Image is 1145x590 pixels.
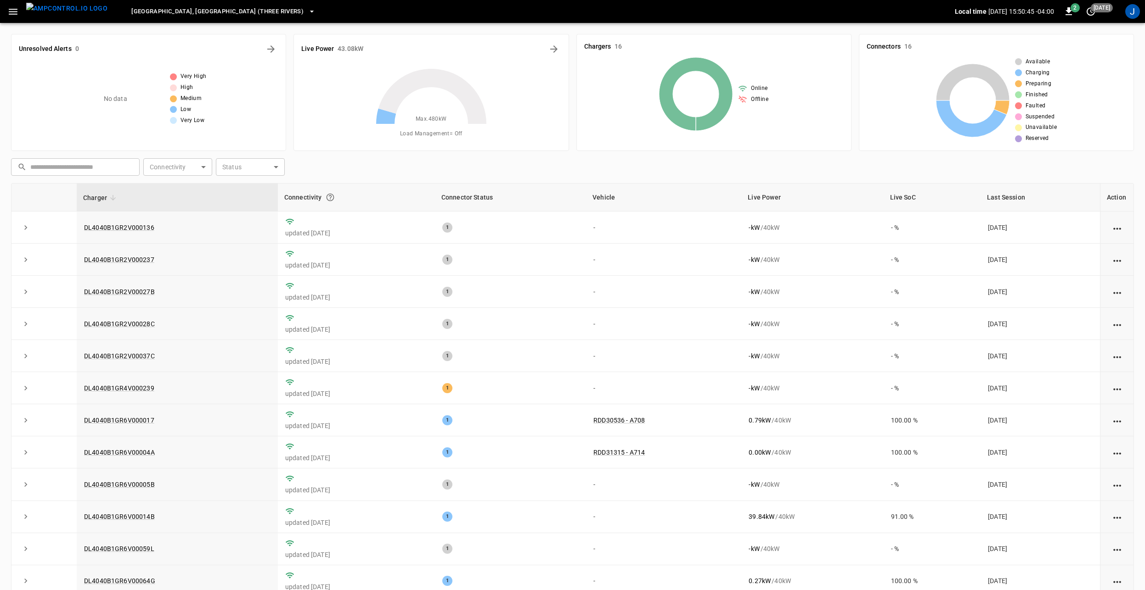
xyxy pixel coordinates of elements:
span: High [180,83,193,92]
h6: 16 [615,42,622,52]
a: RDD30536 - A708 [593,417,645,424]
button: Energy Overview [547,42,561,56]
p: updated [DATE] [285,293,428,302]
span: [DATE] [1091,3,1113,12]
button: expand row [19,478,33,491]
td: - [586,533,741,565]
p: - kW [749,384,759,393]
div: 1 [442,287,452,297]
span: Reserved [1026,134,1049,143]
div: / 40 kW [749,255,876,264]
td: [DATE] [981,372,1100,404]
th: Connector Status [435,184,586,212]
span: Faulted [1026,101,1046,111]
p: updated [DATE] [285,389,428,398]
div: / 40 kW [749,448,876,457]
button: set refresh interval [1083,4,1098,19]
p: - kW [749,255,759,264]
td: - [586,468,741,501]
div: / 40 kW [749,480,876,489]
div: action cell options [1111,480,1123,489]
button: expand row [19,445,33,459]
h6: Chargers [584,42,611,52]
td: [DATE] [981,436,1100,468]
div: 1 [442,255,452,265]
div: action cell options [1111,448,1123,457]
p: - kW [749,544,759,553]
a: DL4040B1GR2V00037C [84,352,155,360]
a: DL4040B1GR2V00028C [84,320,155,328]
h6: Connectors [867,42,901,52]
h6: Unresolved Alerts [19,44,72,54]
div: action cell options [1111,287,1123,296]
a: DL4040B1GR6V00004A [84,449,155,456]
button: expand row [19,542,33,556]
td: - % [884,533,981,565]
p: No data [104,94,127,104]
td: - % [884,244,981,276]
h6: Live Power [301,44,334,54]
td: [DATE] [981,244,1100,276]
p: 0.00 kW [749,448,771,457]
div: 1 [442,512,452,522]
span: Low [180,105,191,114]
button: expand row [19,221,33,234]
p: updated [DATE] [285,261,428,270]
span: Charger [83,192,119,203]
div: / 40 kW [749,384,876,393]
td: [DATE] [981,404,1100,436]
button: expand row [19,349,33,363]
div: action cell options [1111,544,1123,553]
p: updated [DATE] [285,550,428,559]
th: Live SoC [884,184,981,212]
button: [GEOGRAPHIC_DATA], [GEOGRAPHIC_DATA] (Three Rivers) [128,3,319,21]
button: expand row [19,510,33,523]
div: action cell options [1111,319,1123,328]
div: / 40 kW [749,223,876,232]
td: 91.00 % [884,501,981,533]
td: - [586,340,741,372]
a: DL4040B1GR2V00027B [84,288,155,295]
div: / 40 kW [749,287,876,296]
div: Connectivity [284,189,429,206]
p: 0.79 kW [749,416,771,425]
div: action cell options [1111,512,1123,521]
td: [DATE] [981,533,1100,565]
div: 1 [442,223,452,233]
td: - [586,501,741,533]
p: 39.84 kW [749,512,774,521]
td: - [586,276,741,308]
div: / 40 kW [749,576,876,585]
td: - % [884,340,981,372]
p: - kW [749,319,759,328]
div: action cell options [1111,384,1123,393]
a: DL4040B1GR6V00059L [84,545,154,552]
span: Max. 480 kW [416,115,447,124]
th: Vehicle [586,184,741,212]
div: 1 [442,576,452,586]
div: / 40 kW [749,416,876,425]
div: 1 [442,447,452,457]
div: action cell options [1111,576,1123,585]
p: - kW [749,223,759,232]
td: [DATE] [981,212,1100,244]
span: Suspended [1026,112,1055,122]
div: / 40 kW [749,512,876,521]
div: profile-icon [1125,4,1140,19]
p: updated [DATE] [285,228,428,238]
td: - % [884,468,981,501]
a: DL4040B1GR2V000237 [84,256,154,263]
p: - kW [749,480,759,489]
button: expand row [19,413,33,427]
td: [DATE] [981,340,1100,372]
div: 1 [442,544,452,554]
p: - kW [749,287,759,296]
div: 1 [442,319,452,329]
a: DL4040B1GR4V000239 [84,384,154,392]
button: All Alerts [264,42,278,56]
p: Local time [955,7,987,16]
span: Load Management = Off [400,129,463,139]
span: Unavailable [1026,123,1057,132]
span: 2 [1071,3,1080,12]
a: DL4040B1GR6V000017 [84,417,154,424]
